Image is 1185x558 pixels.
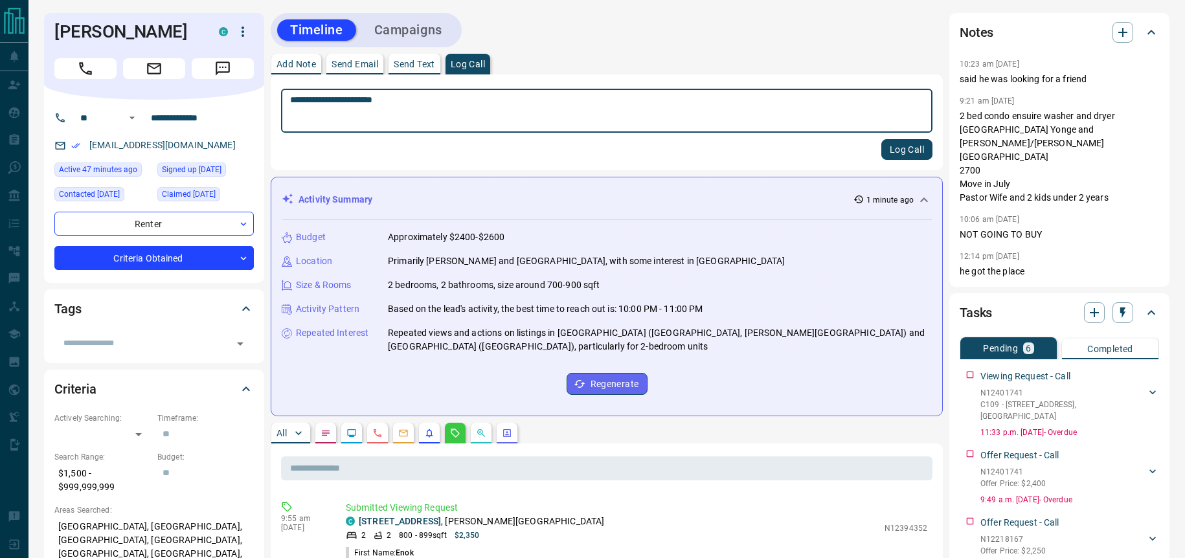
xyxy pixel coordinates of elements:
svg: Lead Browsing Activity [346,428,357,438]
p: Budget: [157,451,254,463]
p: 9:49 a.m. [DATE] - Overdue [980,494,1159,506]
button: Campaigns [361,19,455,41]
p: Size & Rooms [296,278,352,292]
p: Location [296,254,332,268]
p: Offer Request - Call [980,449,1059,462]
div: Criteria Obtained [54,246,254,270]
p: Activity Summary [299,193,372,206]
button: Log Call [881,139,932,160]
svg: Agent Actions [502,428,512,438]
p: he got the place [960,265,1159,278]
span: Message [192,58,254,79]
h1: [PERSON_NAME] [54,21,199,42]
div: Thu Jul 15 2021 [157,162,254,181]
span: Active 47 minutes ago [59,163,137,176]
svg: Opportunities [476,428,486,438]
p: said he was looking for a friend [960,73,1159,86]
p: $2,350 [455,530,480,541]
div: Renter [54,212,254,236]
h2: Notes [960,22,993,43]
button: Open [231,335,249,353]
div: Tue Sep 16 2025 [54,162,151,181]
svg: Calls [372,428,383,438]
p: Offer Price: $2,250 [980,545,1046,557]
span: Enok [396,548,413,557]
p: [DATE] [281,523,326,532]
svg: Listing Alerts [424,428,435,438]
div: condos.ca [219,27,228,36]
a: [EMAIL_ADDRESS][DOMAIN_NAME] [89,140,236,150]
p: All [276,429,287,438]
button: Open [124,110,140,126]
svg: Emails [398,428,409,438]
div: Mon May 12 2025 [54,187,151,205]
p: Repeated Interest [296,326,368,340]
h2: Tasks [960,302,992,323]
p: Offer Price: $2,400 [980,478,1046,489]
div: Tags [54,293,254,324]
div: Activity Summary1 minute ago [282,188,932,212]
p: Pending [983,344,1018,353]
p: Actively Searching: [54,412,151,424]
p: Areas Searched: [54,504,254,516]
div: Sat Aug 12 2023 [157,187,254,205]
p: Log Call [451,60,485,69]
p: 10:06 am [DATE] [960,215,1019,224]
span: Call [54,58,117,79]
svg: Email Verified [71,141,80,150]
div: N12401741C109 - [STREET_ADDRESS],[GEOGRAPHIC_DATA] [980,385,1159,425]
p: Timeframe: [157,412,254,424]
div: Tasks [960,297,1159,328]
button: Regenerate [567,373,648,395]
p: 2 bed condo ensuire washer and dryer [GEOGRAPHIC_DATA] Yonge and [PERSON_NAME]/[PERSON_NAME][GEOG... [960,109,1159,205]
p: 9:55 am [281,514,326,523]
span: Claimed [DATE] [162,188,216,201]
p: , [PERSON_NAME][GEOGRAPHIC_DATA] [359,515,604,528]
svg: Requests [450,428,460,438]
p: 2 [361,530,366,541]
p: Budget [296,230,326,244]
p: 10:23 am [DATE] [960,60,1019,69]
p: 2 bedrooms, 2 bathrooms, size around 700-900 sqft [388,278,600,292]
p: Add Note [276,60,316,69]
p: Approximately $2400-$2600 [388,230,504,244]
p: Viewing Request - Call [980,370,1070,383]
p: 1 minute ago [866,194,914,206]
a: [STREET_ADDRESS] [359,516,441,526]
p: N12218167 [980,533,1046,545]
p: 800 - 899 sqft [399,530,446,541]
p: N12401741 [980,387,1146,399]
p: Based on the lead's activity, the best time to reach out is: 10:00 PM - 11:00 PM [388,302,703,316]
p: 9:21 am [DATE] [960,96,1015,106]
p: N12394352 [885,522,927,534]
h2: Tags [54,298,81,319]
p: Send Text [394,60,435,69]
span: Contacted [DATE] [59,188,120,201]
p: Send Email [332,60,378,69]
span: Email [123,58,185,79]
p: C109 - [STREET_ADDRESS] , [GEOGRAPHIC_DATA] [980,399,1146,422]
button: Timeline [277,19,356,41]
p: Search Range: [54,451,151,463]
p: 6 [1026,344,1031,353]
p: Primarily [PERSON_NAME] and [GEOGRAPHIC_DATA], with some interest in [GEOGRAPHIC_DATA] [388,254,785,268]
div: condos.ca [346,517,355,526]
p: N12401741 [980,466,1046,478]
p: Completed [1087,344,1133,353]
h2: Criteria [54,379,96,399]
p: Activity Pattern [296,302,359,316]
p: 2 [387,530,391,541]
svg: Notes [321,428,331,438]
p: NOT GOING TO BUY [960,228,1159,241]
div: N12401741Offer Price: $2,400 [980,463,1159,492]
p: Offer Request - Call [980,516,1059,530]
span: Signed up [DATE] [162,163,221,176]
p: Submitted Viewing Request [346,501,927,515]
div: Criteria [54,374,254,405]
p: 11:33 p.m. [DATE] - Overdue [980,427,1159,438]
p: Repeated views and actions on listings in [GEOGRAPHIC_DATA] ([GEOGRAPHIC_DATA], [PERSON_NAME][GEO... [388,326,932,353]
div: Notes [960,17,1159,48]
p: $1,500 - $999,999,999 [54,463,151,498]
p: 12:14 pm [DATE] [960,252,1019,261]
